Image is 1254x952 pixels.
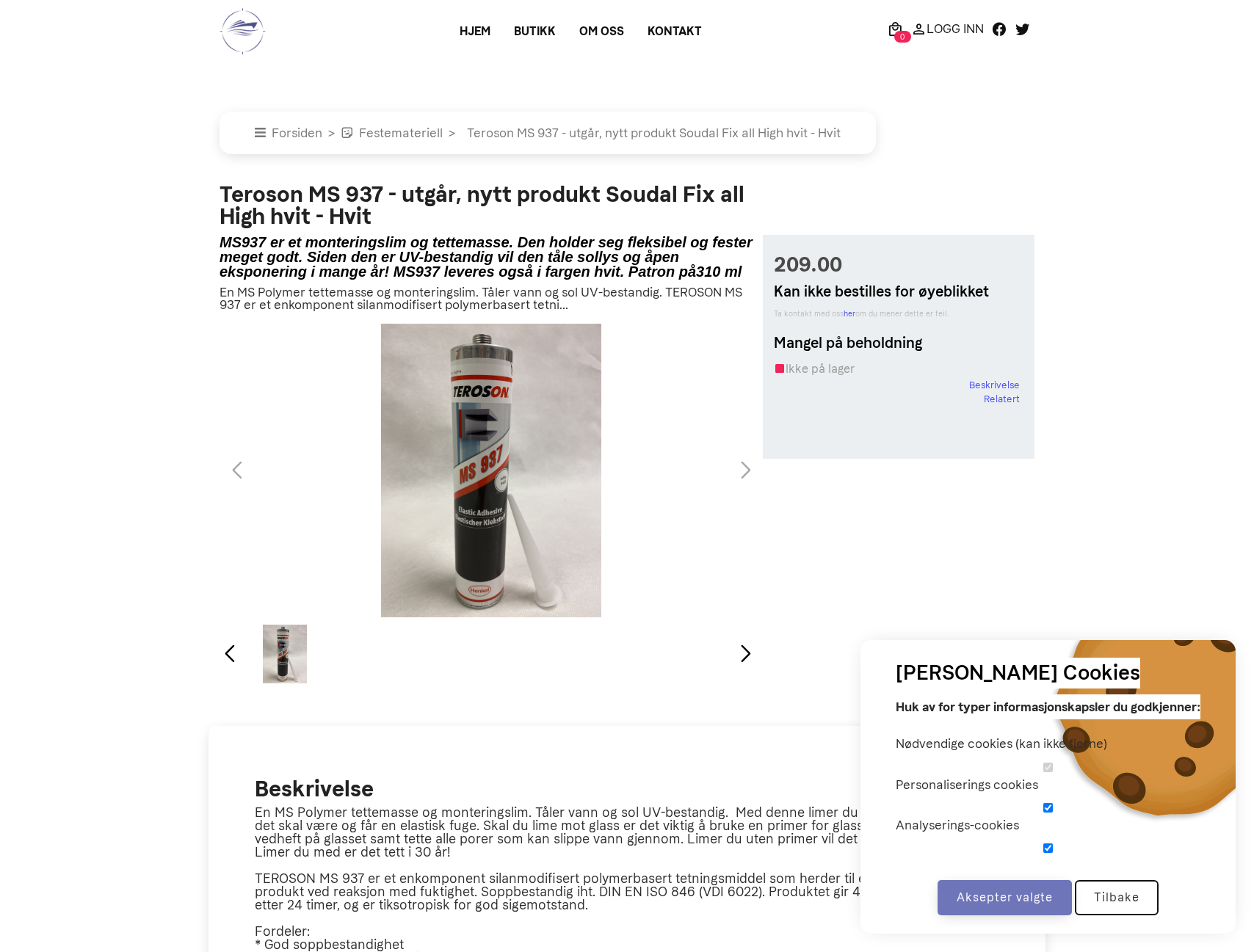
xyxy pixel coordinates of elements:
[896,813,1200,837] label: Analyserings-cookies
[736,638,755,670] div: Next slide
[255,126,322,140] a: Forsiden
[774,332,1023,354] h5: Mangel på beholdning
[938,880,1072,915] button: Aksepter valgte
[220,286,763,311] p: En MS Polymer tettemasse og monteringslim. Tåler vann og sol UV-bestandig. TEROSON MS 937 er et e...
[883,20,907,37] a: 0
[220,7,266,55] img: logo
[907,20,987,37] a: Logg Inn
[341,126,443,140] a: Festemateriell
[255,773,999,806] h2: Beskrivelse
[448,18,502,45] a: Hjem
[896,658,1140,688] h3: [PERSON_NAME] Cookies
[774,250,1023,280] span: 209.00
[774,360,1023,378] div: Ikke på lager
[896,731,1200,756] label: Nødvendige cookies (kan ikke fjerne)
[896,694,1200,719] p: Huk av for typer informasjonskapsler du godkjenner:
[969,378,1020,393] a: Beskrivelse
[220,324,763,617] div: 1 / 1
[774,308,1023,320] small: Ta kontakt med oss om du mener dette er feil.
[461,126,841,140] a: Teroson MS 937 - utgår, nytt produkt Soudal Fix all High hvit - Hvit
[774,280,1023,302] h5: Kan ikke bestilles for øyeblikket
[568,18,636,45] a: Om oss
[502,18,568,45] a: Butikk
[1075,880,1159,915] button: Tilbake
[220,235,763,279] h5: MS937 er et monteringslim og tettemasse. Den holder seg fleksibel og fester meget godt. Siden den...
[220,638,239,670] div: Previous slide
[896,772,1200,797] label: Personaliserings cookies
[636,18,714,45] a: Kontakt
[894,31,911,43] span: 0
[774,362,786,376] i: Tomt på lager
[220,112,1034,154] nav: breadcrumb
[220,184,763,228] h2: Teroson MS 937 - utgår, nytt produkt Soudal Fix all High hvit - Hvit
[844,309,855,319] a: her
[984,392,1020,407] a: Relatert
[220,625,350,683] div: 1 / 1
